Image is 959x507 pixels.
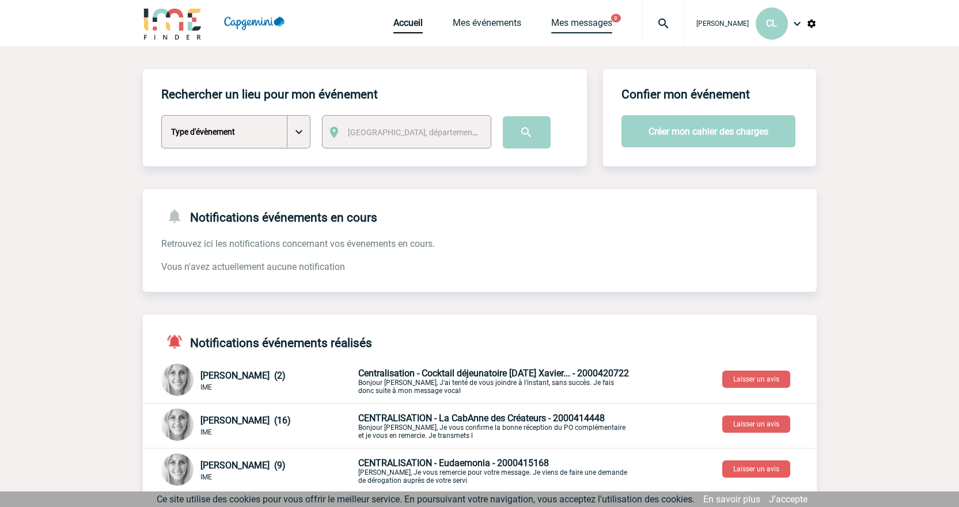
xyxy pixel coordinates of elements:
span: IME [200,473,212,481]
p: Bonjour [PERSON_NAME], J'ai tenté de vous joindre à l'instant, sans succès. Je fais donc suite à ... [358,368,629,395]
h4: Notifications événements réalisés [161,333,372,350]
img: 101029-0.jpg [161,364,194,396]
h4: Rechercher un lieu pour mon événement [161,87,378,101]
input: Submit [503,116,551,148]
span: [PERSON_NAME] (16) [200,415,291,426]
span: IME [200,383,212,391]
button: Laisser un avis [722,460,790,478]
button: Créer mon cahier des charges [621,115,795,147]
div: Conversation privée : Client - Agence [161,409,817,443]
a: En savoir plus [703,494,760,505]
h4: Confier mon événement [621,87,750,101]
span: [PERSON_NAME] (9) [200,460,286,471]
span: Retrouvez ici les notifications concernant vos évenements en cours. [161,238,435,249]
span: [PERSON_NAME] [696,20,749,28]
span: Centralisation - Cocktail déjeunatoire [DATE] Xavier... - 2000420722 [358,368,629,379]
img: 101029-0.jpg [161,453,194,486]
div: Conversation privée : Client - Agence [161,364,817,398]
button: 9 [611,14,621,22]
span: CL [766,18,777,29]
img: 101029-0.jpg [161,409,194,441]
a: Mes événements [453,17,521,33]
a: Mes messages [551,17,612,33]
p: [PERSON_NAME], Je vous remercie pour votre message. Je viens de faire une demande de dérogation a... [358,458,629,485]
a: J'accepte [769,494,808,505]
img: notifications-active-24-px-r.png [166,333,190,350]
button: Laisser un avis [722,371,790,388]
div: Conversation privée : Client - Agence [161,453,817,488]
span: CENTRALISATION - Eudaemonia - 2000415168 [358,458,549,468]
h4: Notifications événements en cours [161,208,377,224]
span: [PERSON_NAME] (2) [200,370,286,381]
a: [PERSON_NAME] (9) IME CENTRALISATION - Eudaemonia - 2000415168[PERSON_NAME], Je vous remercie pou... [161,464,629,475]
a: [PERSON_NAME] (2) IME Centralisation - Cocktail déjeunatoire [DATE] Xavier... - 2000420722Bonjour... [161,375,629,386]
span: IME [200,428,212,436]
a: Accueil [393,17,423,33]
span: [GEOGRAPHIC_DATA], département, région... [348,128,508,137]
span: Ce site utilise des cookies pour vous offrir le meilleur service. En poursuivant votre navigation... [157,494,695,505]
button: Laisser un avis [722,415,790,433]
p: Bonjour [PERSON_NAME], Je vous confirme la bonne réception du PO complémentaire et je vous en rem... [358,413,629,440]
span: CENTRALISATION - La CabAnne des Créateurs - 2000414448 [358,413,605,424]
img: IME-Finder [143,7,203,40]
img: notifications-24-px-g.png [166,208,190,224]
a: [PERSON_NAME] (16) IME CENTRALISATION - La CabAnne des Créateurs - 2000414448Bonjour [PERSON_NAME... [161,420,629,430]
span: Vous n'avez actuellement aucune notification [161,261,345,272]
